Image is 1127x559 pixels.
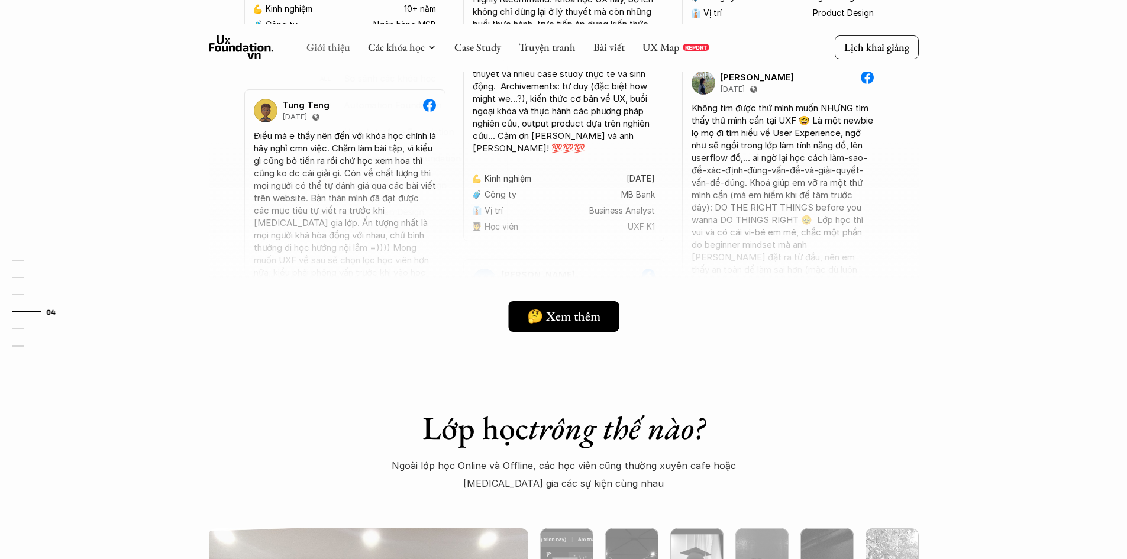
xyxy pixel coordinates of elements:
p: REPORT [685,44,707,51]
p: 🧳 [253,20,263,30]
a: Bài viết [593,40,625,54]
p: [DATE] [720,85,745,94]
p: 10+ năm [404,4,436,14]
a: Tung Teng[DATE]Điều mà e thấy nên đến với khóa học chính là hãy nghỉ cmn việc. Chăm làm bài tập, ... [244,89,445,378]
p: [PERSON_NAME] [720,72,794,83]
p: 👔 [690,8,700,18]
p: Công ty [266,20,298,30]
h1: Lớp học [357,409,770,447]
p: Lịch khai giảng [844,40,909,54]
p: [DATE] [282,112,307,122]
a: Case Study [454,40,501,54]
p: 💪 [253,4,263,14]
p: Product Design [813,8,874,18]
p: Tung Teng [282,100,330,111]
a: REPORT [683,44,709,51]
a: 04 [12,305,68,319]
em: trông thế nào? [528,407,705,448]
h5: 🤔 Xem thêm [527,309,600,324]
strong: 04 [46,308,56,316]
p: Kinh nghiệm [266,4,312,14]
a: 🤔 Xem thêm [508,301,619,332]
a: Giới thiệu [306,40,350,54]
a: Các khóa học [368,40,425,54]
a: Lịch khai giảng [835,35,919,59]
p: Ngân hàng MSB [373,20,436,30]
a: Truyện tranh [519,40,576,54]
div: Điều mà e thấy nên đến với khóa học chính là hãy nghỉ cmn việc. Chăm làm bài tập, vì kiểu gì cũng... [254,130,436,291]
p: Ngoài lớp học Online và Offline, các học viên cũng thường xuyên cafe hoặc [MEDICAL_DATA] gia các ... [384,457,744,493]
a: UX Map [642,40,680,54]
div: Không tìm được thứ mình muốn NHƯNG tìm thấy thứ mình cần tại UXF 🤓 Là một newbie lọ mọ đi tìm hiể... [692,102,874,363]
p: Vị trí [703,8,722,18]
